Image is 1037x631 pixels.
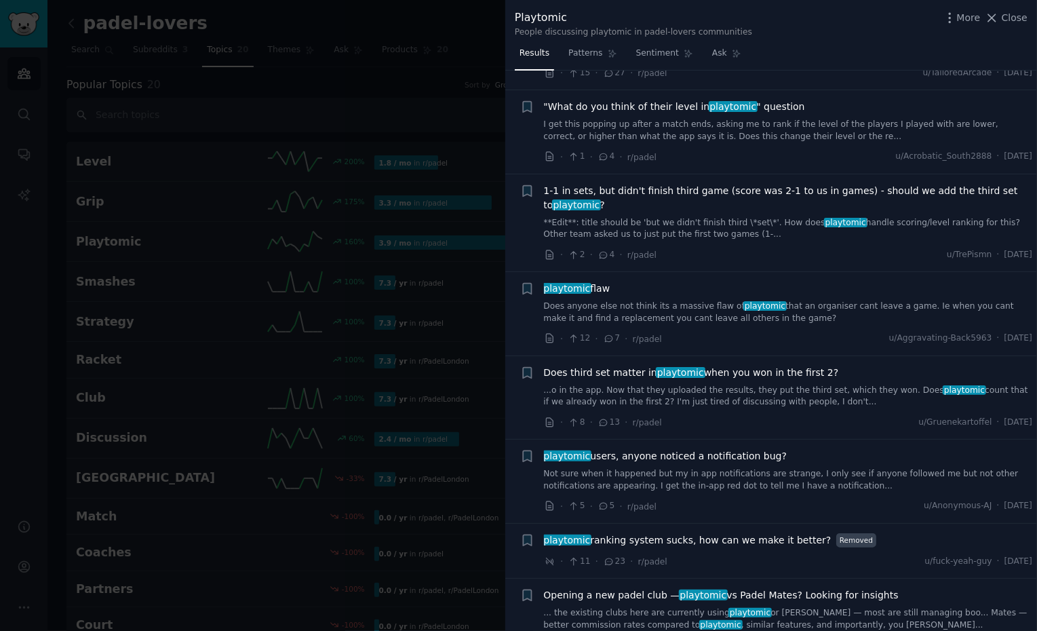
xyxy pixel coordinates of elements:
span: Results [520,47,549,60]
button: Close [985,11,1028,25]
button: More [943,11,981,25]
span: · [560,248,563,262]
span: · [630,554,633,569]
span: · [620,150,623,164]
a: I get this popping up after a match ends, asking me to rank if the level of the players I played ... [544,119,1033,142]
span: 13 [598,417,620,429]
a: ...o in the app. Now that they uploaded the results, they put the third set, which they won. Does... [544,385,1033,408]
span: · [595,332,598,346]
span: u/Acrobatic_South2888 [895,151,992,163]
span: u/TrePismn [947,249,992,261]
span: · [625,332,627,346]
span: playtomic [552,199,601,210]
span: · [560,415,563,429]
span: More [957,11,981,25]
span: 23 [603,556,625,568]
a: Not sure when it happened but my in app notifications are strange, I only see if anyone followed ... [544,468,1033,492]
a: Does third set matter inplaytomicwhen you won in the first 2? [544,366,839,380]
span: 27 [603,67,625,79]
span: · [590,415,593,429]
a: playtomicflaw [544,282,610,296]
div: People discussing playtomic in padel-lovers communities [515,26,752,39]
span: 2 [568,249,585,261]
span: "What do you think of their level in " question [544,100,805,114]
span: playtomic [824,218,867,227]
span: · [997,500,1000,512]
span: playtomic [699,620,743,630]
span: 11 [568,556,590,568]
span: · [590,499,593,514]
span: · [560,554,563,569]
span: · [625,415,627,429]
span: · [590,248,593,262]
span: playtomic [543,535,591,546]
span: playtomic [943,385,986,395]
a: playtomicranking system sucks, how can we make it better? [544,533,831,548]
span: 15 [568,67,590,79]
span: ranking system sucks, how can we make it better? [544,533,831,548]
span: u/TailoredArcade [923,67,992,79]
span: [DATE] [1004,249,1032,261]
span: · [997,67,1000,79]
a: Ask [707,43,746,71]
span: · [560,150,563,164]
span: Sentiment [636,47,679,60]
span: · [595,554,598,569]
span: · [997,249,1000,261]
span: 4 [598,151,614,163]
span: playtomic [656,367,705,378]
span: · [560,332,563,346]
span: · [997,556,1000,568]
span: r/padel [638,69,667,78]
span: · [560,499,563,514]
span: playtomic [543,283,591,294]
span: r/padel [638,557,667,567]
span: 1 [568,151,585,163]
span: [DATE] [1004,151,1032,163]
span: · [630,66,633,80]
a: Does anyone else not think its a massive flaw ofplaytomicthat an organiser cant leave a game. Ie ... [544,301,1033,324]
span: r/padel [633,334,662,344]
span: Removed [836,533,877,548]
span: playtomic [543,451,591,461]
span: · [620,499,623,514]
span: playtomic [743,301,787,311]
span: · [560,66,563,80]
span: 5 [568,500,585,512]
a: Patterns [564,43,621,71]
span: · [997,417,1000,429]
a: 1-1 in sets, but didn't finish third game (score was 2-1 to us in games) - should we add the thir... [544,184,1033,212]
span: u/fuck-yeah-guy [924,556,992,568]
span: r/padel [627,502,657,512]
span: Patterns [568,47,602,60]
span: [DATE] [1004,417,1032,429]
span: r/padel [627,250,657,260]
span: Does third set matter in when you won in the first 2? [544,366,839,380]
span: Ask [712,47,727,60]
div: Playtomic [515,9,752,26]
span: playtomic [709,101,758,112]
span: playtomic [679,590,728,600]
a: Opening a new padel club —playtomicvs Padel Mates? Looking for insights [544,588,899,603]
span: 12 [568,332,590,345]
a: **Edit**: title should be 'but we didn't finish third \*set\*'. How doesplaytomichandle scoring/l... [544,217,1033,241]
span: u/Aggravating-Back5963 [889,332,992,345]
span: Close [1002,11,1028,25]
span: 4 [598,249,614,261]
span: · [595,66,598,80]
span: flaw [544,282,610,296]
span: u/Gruenekartoffel [919,417,992,429]
span: playtomic [728,608,772,617]
span: 8 [568,417,585,429]
a: Sentiment [631,43,698,71]
span: Opening a new padel club — vs Padel Mates? Looking for insights [544,588,899,603]
span: · [620,248,623,262]
span: r/padel [627,153,657,162]
a: playtomicusers, anyone noticed a notification bug? [544,449,787,463]
span: · [997,151,1000,163]
span: users, anyone noticed a notification bug? [544,449,787,463]
span: · [590,150,593,164]
span: [DATE] [1004,556,1032,568]
span: · [997,332,1000,345]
